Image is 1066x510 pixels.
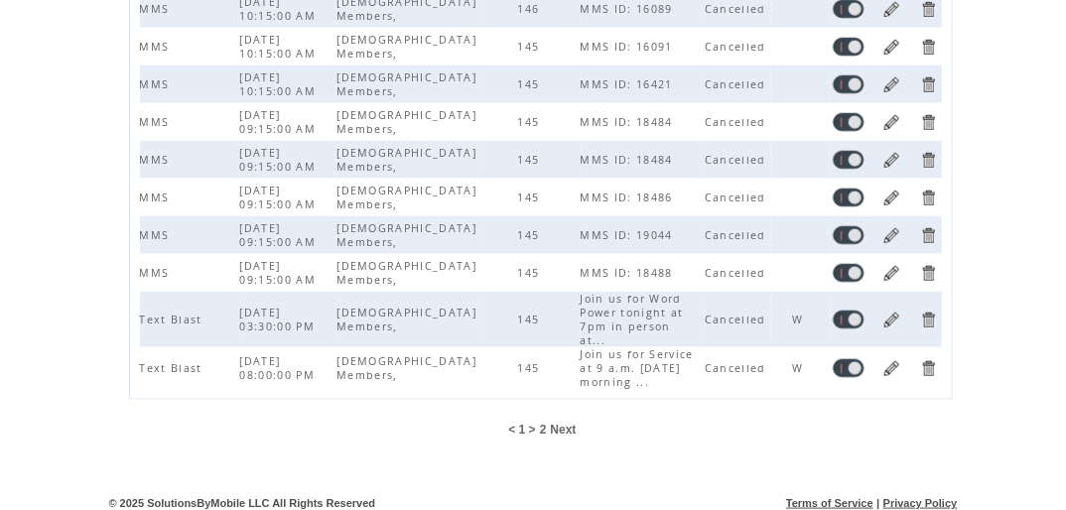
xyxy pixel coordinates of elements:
[793,313,809,326] span: W
[833,38,865,57] a: Enable task
[517,40,544,54] span: 145
[517,361,544,375] span: 145
[581,153,678,167] span: MMS ID: 18484
[517,115,544,129] span: 145
[517,313,544,326] span: 145
[336,221,476,249] span: [DEMOGRAPHIC_DATA] Members,
[140,77,175,91] span: MMS
[882,75,901,94] a: Edit Task
[705,313,771,326] span: Cancelled
[140,191,175,204] span: MMS
[883,497,958,509] a: Privacy Policy
[109,497,376,509] span: © 2025 SolutionsByMobile LLC All Rights Reserved
[239,306,320,333] span: [DATE] 03:30:00 PM
[336,184,476,211] span: [DEMOGRAPHIC_DATA] Members,
[581,77,678,91] span: MMS ID: 16421
[581,2,678,16] span: MMS ID: 16089
[336,146,476,174] span: [DEMOGRAPHIC_DATA] Members,
[882,113,901,132] a: Edit Task
[793,361,809,375] span: W
[919,113,938,132] a: Delete Task
[705,115,771,129] span: Cancelled
[833,75,865,94] a: Enable task
[239,354,320,382] span: [DATE] 08:00:00 PM
[705,191,771,204] span: Cancelled
[833,113,865,132] a: Enable task
[882,359,901,378] a: Edit Task
[239,259,321,287] span: [DATE] 09:15:00 AM
[336,354,476,382] span: [DEMOGRAPHIC_DATA] Members,
[140,313,207,326] span: Text Blast
[833,189,865,207] a: Enable task
[705,228,771,242] span: Cancelled
[919,311,938,329] a: Delete Task
[876,497,879,509] span: |
[919,189,938,207] a: Delete Task
[833,359,865,378] a: Enable task
[239,33,321,61] span: [DATE] 10:15:00 AM
[581,228,678,242] span: MMS ID: 19044
[705,40,771,54] span: Cancelled
[517,228,544,242] span: 145
[882,311,901,329] a: Edit Task
[919,264,938,283] a: Delete Task
[705,266,771,280] span: Cancelled
[140,228,175,242] span: MMS
[517,153,544,167] span: 145
[508,423,535,437] span: < 1 >
[140,153,175,167] span: MMS
[517,266,544,280] span: 145
[336,108,476,136] span: [DEMOGRAPHIC_DATA] Members,
[239,70,321,98] span: [DATE] 10:15:00 AM
[705,361,771,375] span: Cancelled
[239,146,321,174] span: [DATE] 09:15:00 AM
[517,2,544,16] span: 146
[540,423,547,437] a: 2
[705,2,771,16] span: Cancelled
[239,184,321,211] span: [DATE] 09:15:00 AM
[581,191,678,204] span: MMS ID: 18486
[833,226,865,245] a: Enable task
[919,226,938,245] a: Delete Task
[882,189,901,207] a: Edit Task
[239,221,321,249] span: [DATE] 09:15:00 AM
[551,423,577,437] a: Next
[140,266,175,280] span: MMS
[581,347,694,389] span: Join us for Service at 9 a.m. [DATE] morning ...
[882,226,901,245] a: Edit Task
[336,70,476,98] span: [DEMOGRAPHIC_DATA] Members,
[919,38,938,57] a: Delete Task
[833,264,865,283] a: Enable task
[581,115,678,129] span: MMS ID: 18484
[140,40,175,54] span: MMS
[140,115,175,129] span: MMS
[239,108,321,136] span: [DATE] 09:15:00 AM
[919,359,938,378] a: Delete Task
[140,2,175,16] span: MMS
[336,259,476,287] span: [DEMOGRAPHIC_DATA] Members,
[581,292,684,347] span: Join us for Word Power tonight at 7pm in person at...
[336,306,476,333] span: [DEMOGRAPHIC_DATA] Members,
[581,40,678,54] span: MMS ID: 16091
[517,191,544,204] span: 145
[882,264,901,283] a: Edit Task
[581,266,678,280] span: MMS ID: 18488
[705,77,771,91] span: Cancelled
[140,361,207,375] span: Text Blast
[336,33,476,61] span: [DEMOGRAPHIC_DATA] Members,
[705,153,771,167] span: Cancelled
[919,75,938,94] a: Delete Task
[833,311,865,329] a: Enable task
[517,77,544,91] span: 145
[882,151,901,170] a: Edit Task
[786,497,873,509] a: Terms of Service
[833,151,865,170] a: Enable task
[919,151,938,170] a: Delete Task
[882,38,901,57] a: Edit Task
